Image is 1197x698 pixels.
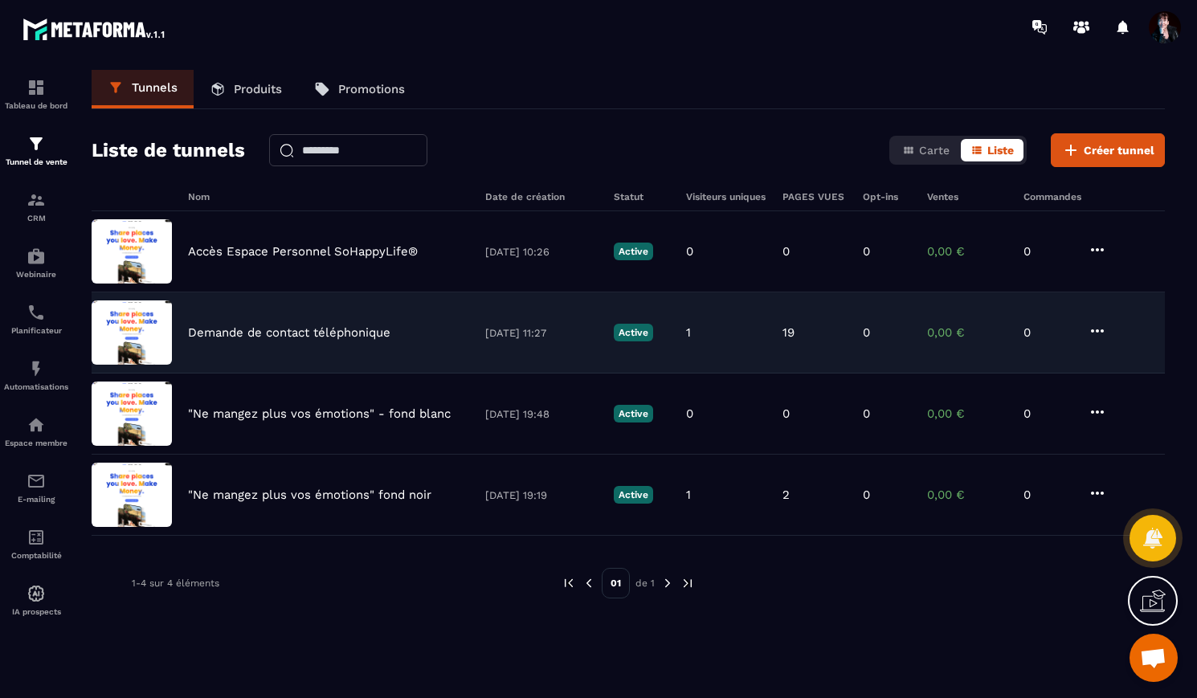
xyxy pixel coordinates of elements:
[4,495,68,504] p: E-mailing
[92,463,172,527] img: image
[27,584,46,603] img: automations
[485,408,598,420] p: [DATE] 19:48
[4,516,68,572] a: accountantaccountantComptabilité
[27,528,46,547] img: accountant
[893,139,959,161] button: Carte
[686,191,766,202] h6: Visiteurs uniques
[1023,406,1072,421] p: 0
[863,488,870,502] p: 0
[1130,634,1178,682] a: Ouvrir le chat
[4,101,68,110] p: Tableau de bord
[92,382,172,446] img: image
[4,214,68,222] p: CRM
[782,244,790,259] p: 0
[485,246,598,258] p: [DATE] 10:26
[4,551,68,560] p: Comptabilité
[234,82,282,96] p: Produits
[132,578,219,589] p: 1-4 sur 4 éléments
[298,70,421,108] a: Promotions
[92,300,172,365] img: image
[27,303,46,322] img: scheduler
[686,488,691,502] p: 1
[927,325,1007,340] p: 0,00 €
[927,406,1007,421] p: 0,00 €
[27,471,46,491] img: email
[863,406,870,421] p: 0
[782,406,790,421] p: 0
[919,144,950,157] span: Carte
[635,577,655,590] p: de 1
[188,191,469,202] h6: Nom
[188,244,418,259] p: Accès Espace Personnel SoHappyLife®
[660,576,675,590] img: next
[614,405,653,422] p: Active
[987,144,1014,157] span: Liste
[22,14,167,43] img: logo
[961,139,1023,161] button: Liste
[4,157,68,166] p: Tunnel de vente
[4,439,68,447] p: Espace membre
[582,576,596,590] img: prev
[1023,488,1072,502] p: 0
[92,70,194,108] a: Tunnels
[1084,142,1154,158] span: Créer tunnel
[27,78,46,97] img: formation
[4,66,68,122] a: formationformationTableau de bord
[927,244,1007,259] p: 0,00 €
[4,291,68,347] a: schedulerschedulerPlanificateur
[927,191,1007,202] h6: Ventes
[614,243,653,260] p: Active
[686,325,691,340] p: 1
[92,219,172,284] img: image
[194,70,298,108] a: Produits
[1023,325,1072,340] p: 0
[614,486,653,504] p: Active
[680,576,695,590] img: next
[188,406,451,421] p: "Ne mangez plus vos émotions" - fond blanc
[27,415,46,435] img: automations
[485,191,598,202] h6: Date de création
[863,191,911,202] h6: Opt-ins
[485,327,598,339] p: [DATE] 11:27
[602,568,630,598] p: 01
[4,403,68,459] a: automationsautomationsEspace membre
[27,247,46,266] img: automations
[188,488,431,502] p: "Ne mangez plus vos émotions" fond noir
[614,191,670,202] h6: Statut
[863,325,870,340] p: 0
[686,406,693,421] p: 0
[132,80,178,95] p: Tunnels
[782,191,847,202] h6: PAGES VUES
[782,325,795,340] p: 19
[4,347,68,403] a: automationsautomationsAutomatisations
[614,324,653,341] p: Active
[92,134,245,166] h2: Liste de tunnels
[927,488,1007,502] p: 0,00 €
[338,82,405,96] p: Promotions
[4,270,68,279] p: Webinaire
[4,459,68,516] a: emailemailE-mailing
[4,235,68,291] a: automationsautomationsWebinaire
[27,190,46,210] img: formation
[1023,191,1081,202] h6: Commandes
[188,325,390,340] p: Demande de contact téléphonique
[4,382,68,391] p: Automatisations
[4,122,68,178] a: formationformationTunnel de vente
[4,607,68,616] p: IA prospects
[27,359,46,378] img: automations
[1023,244,1072,259] p: 0
[485,489,598,501] p: [DATE] 19:19
[4,326,68,335] p: Planificateur
[782,488,790,502] p: 2
[686,244,693,259] p: 0
[4,178,68,235] a: formationformationCRM
[863,244,870,259] p: 0
[27,134,46,153] img: formation
[1051,133,1165,167] button: Créer tunnel
[562,576,576,590] img: prev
